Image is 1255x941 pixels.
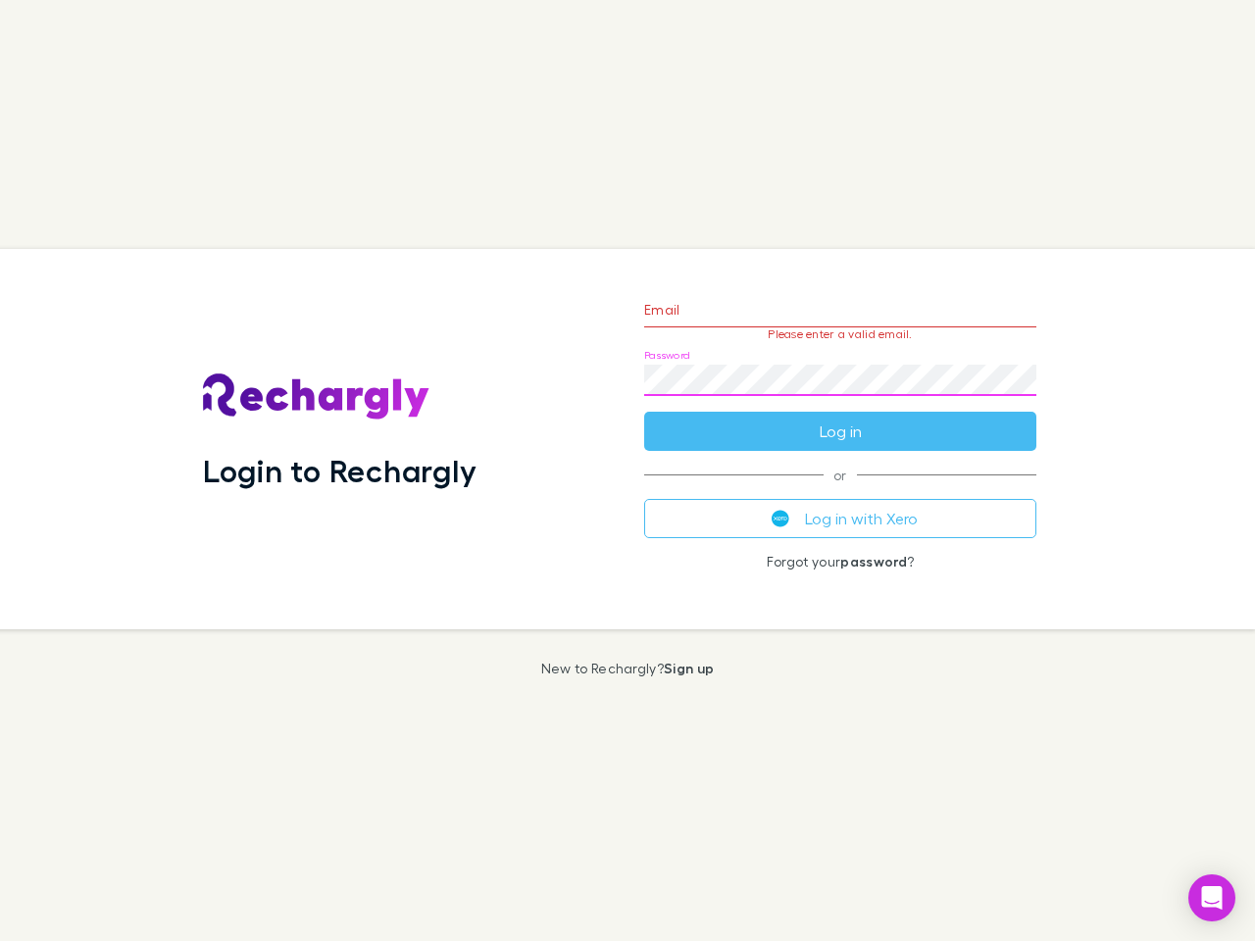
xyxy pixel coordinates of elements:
[203,452,477,489] h1: Login to Rechargly
[644,499,1036,538] button: Log in with Xero
[664,660,714,676] a: Sign up
[644,554,1036,570] p: Forgot your ?
[541,661,715,676] p: New to Rechargly?
[644,412,1036,451] button: Log in
[840,553,907,570] a: password
[644,327,1036,341] p: Please enter a valid email.
[644,474,1036,475] span: or
[772,510,789,527] img: Xero's logo
[203,373,430,421] img: Rechargly's Logo
[1188,874,1235,921] div: Open Intercom Messenger
[644,348,690,363] label: Password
